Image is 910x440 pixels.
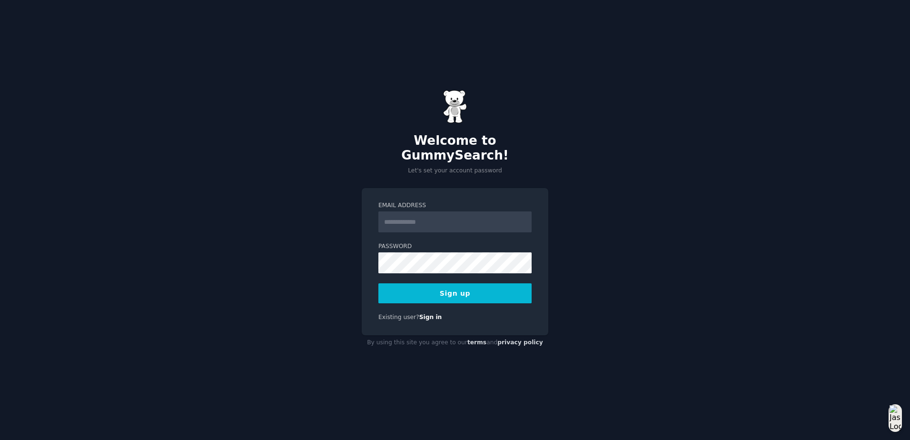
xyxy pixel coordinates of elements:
a: Sign in [419,314,442,320]
img: Gummy Bear [443,90,467,123]
p: Let's set your account password [362,167,548,175]
span: Existing user? [378,314,419,320]
label: Password [378,242,532,251]
h2: Welcome to GummySearch! [362,133,548,163]
label: Email Address [378,201,532,210]
button: Sign up [378,283,532,303]
a: terms [467,339,486,346]
a: privacy policy [497,339,543,346]
div: By using this site you agree to our and [362,335,548,350]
